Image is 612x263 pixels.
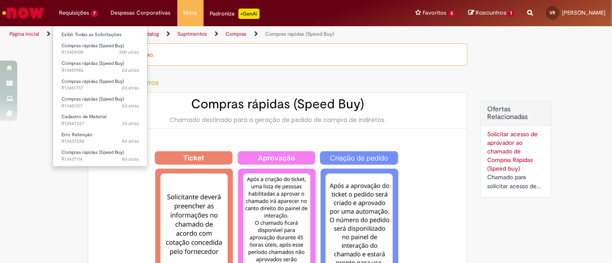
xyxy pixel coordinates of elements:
[119,49,139,55] time: 28/08/2025 14:07:24
[53,148,148,164] a: Aberto R13437114 : Compras rápidas (Speed Buy)
[62,85,139,92] span: R13451757
[97,116,458,124] div: Chamado destinado para a geração de pedido de compra de indiretos.
[53,77,148,93] a: Aberto R13451757 : Compras rápidas (Speed Buy)
[9,31,39,37] a: Página inicial
[238,9,260,19] p: +GenAi
[1,4,45,21] img: ServiceNow
[111,9,171,17] span: Despesas Corporativas
[62,138,139,145] span: R13437288
[119,49,139,55] span: 20h atrás
[122,120,139,127] span: 3d atrás
[122,156,139,162] span: 8d atrás
[423,9,447,17] span: Favoritos
[122,156,139,162] time: 21/08/2025 15:43:36
[487,173,544,191] div: Chamado para solicitar acesso de aprovador ao ticket de Speed buy
[226,31,247,37] a: Compras
[53,130,148,146] a: Aberto R13437288 : Erro Retenção
[53,112,148,128] a: Aberto R13447227 : Cadastro de Material
[62,131,93,138] span: Erro Retenção
[487,106,544,121] h2: Ofertas Relacionadas
[122,85,139,91] span: 2d atrás
[122,67,139,73] span: 2d atrás
[62,103,139,110] span: R13451317
[480,101,551,198] div: Ofertas Relacionadas
[62,78,124,85] span: Compras rápidas (Speed Buy)
[62,96,124,102] span: Compras rápidas (Speed Buy)
[122,138,139,144] span: 8d atrás
[468,9,514,17] a: Rascunhos
[122,85,139,91] time: 27/08/2025 11:08:42
[53,95,148,110] a: Aberto R13451317 : Compras rápidas (Speed Buy)
[476,9,507,17] span: Rascunhos
[448,10,456,17] span: 5
[62,67,139,74] span: R13451986
[53,41,148,57] a: Aberto R13458108 : Compras rápidas (Speed Buy)
[62,49,139,56] span: R13458108
[508,9,514,17] span: 1
[122,103,139,109] span: 2d atrás
[62,113,106,120] span: Cadastro de Material
[122,67,139,73] time: 27/08/2025 11:41:50
[62,149,124,156] span: Compras rápidas (Speed Buy)
[97,97,458,111] h2: Compras rápidas (Speed Buy)
[88,43,467,66] div: Obrigatório um anexo.
[62,120,139,127] span: R13447227
[122,120,139,127] time: 26/08/2025 10:04:51
[53,59,148,75] a: Aberto R13451986 : Compras rápidas (Speed Buy)
[184,9,197,17] span: More
[122,103,139,109] time: 27/08/2025 10:07:54
[59,9,89,17] span: Requisições
[210,9,260,19] div: Padroniza
[550,10,556,15] span: VR
[265,31,334,37] a: Compras rápidas (Speed Buy)
[53,26,148,167] ul: Requisições
[562,9,606,16] span: [PERSON_NAME]
[6,26,402,42] ul: Trilhas de página
[122,138,139,144] time: 21/08/2025 16:10:08
[91,10,98,17] span: 7
[177,31,207,37] a: Suprimentos
[62,156,139,163] span: R13437114
[487,130,538,172] a: Solicitar acesso de aprovador ao chamado de Compras Rápidas (Speed buy)
[62,60,124,67] span: Compras rápidas (Speed Buy)
[62,43,124,49] span: Compras rápidas (Speed Buy)
[53,30,148,40] a: Exibir Todas as Solicitações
